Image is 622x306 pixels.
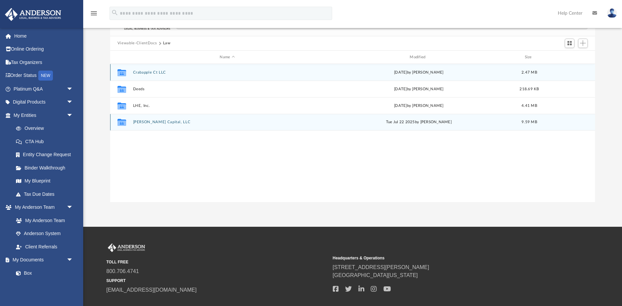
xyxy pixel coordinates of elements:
a: [GEOGRAPHIC_DATA][US_STATE] [333,272,418,278]
a: [STREET_ADDRESS][PERSON_NAME] [333,264,429,270]
div: Name [132,54,321,60]
span: arrow_drop_down [67,109,80,122]
a: Anderson System [9,227,80,240]
a: Binder Walkthrough [9,161,83,174]
div: [DATE] by [PERSON_NAME] [324,70,513,76]
button: Add [578,39,588,48]
span: 9.59 MB [521,121,537,124]
i: menu [90,9,98,17]
a: My Entitiesarrow_drop_down [5,109,83,122]
div: NEW [38,71,53,81]
a: Meeting Minutes [9,280,80,293]
button: LHE, Inc. [133,104,321,108]
a: My Anderson Team [9,214,77,227]
a: 800.706.4741 [106,268,139,274]
small: TOLL FREE [106,259,328,265]
span: 2.47 MB [521,71,537,74]
div: [DATE] by [PERSON_NAME] [324,86,513,92]
span: arrow_drop_down [67,253,80,267]
small: Headquarters & Operations [333,255,554,261]
div: Modified [324,54,513,60]
a: [EMAIL_ADDRESS][DOMAIN_NAME] [106,287,197,293]
a: My Anderson Teamarrow_drop_down [5,201,80,214]
span: arrow_drop_down [67,201,80,214]
div: id [113,54,130,60]
button: [PERSON_NAME] Capital, LLC [133,120,321,125]
span: 4.41 MB [521,104,537,108]
div: Size [516,54,542,60]
a: Order StatusNEW [5,69,83,83]
button: Deeds [133,87,321,91]
a: Overview [9,122,83,135]
div: Tue Jul 22 2025 by [PERSON_NAME] [324,120,513,126]
button: Viewable-ClientDocs [117,40,157,46]
img: Anderson Advisors Platinum Portal [3,8,63,21]
a: My Blueprint [9,174,80,188]
a: menu [90,13,98,17]
a: Digital Productsarrow_drop_down [5,96,83,109]
img: User Pic [607,8,617,18]
button: Crabapple Ct LLC [133,70,321,75]
a: Entity Change Request [9,148,83,161]
small: SUPPORT [106,278,328,284]
a: My Documentsarrow_drop_down [5,253,80,267]
span: arrow_drop_down [67,96,80,109]
div: [DATE] by [PERSON_NAME] [324,103,513,109]
span: arrow_drop_down [67,82,80,96]
button: Switch to Grid View [565,39,575,48]
div: id [545,54,592,60]
span: 218.69 KB [519,87,539,91]
a: Tax Due Dates [9,187,83,201]
a: CTA Hub [9,135,83,148]
img: Anderson Advisors Platinum Portal [106,243,146,252]
a: Home [5,29,83,43]
a: Tax Organizers [5,56,83,69]
a: Client Referrals [9,240,80,253]
a: Platinum Q&Aarrow_drop_down [5,82,83,96]
a: Online Ordering [5,43,83,56]
a: Box [9,266,77,280]
i: search [111,9,118,16]
div: grid [110,64,595,202]
button: Law [163,40,171,46]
